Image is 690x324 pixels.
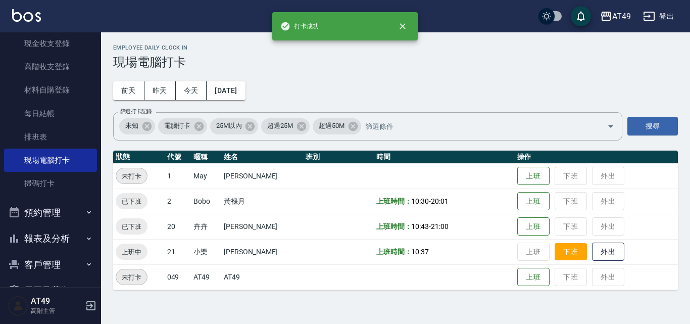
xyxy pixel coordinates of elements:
[4,252,97,278] button: 客戶管理
[191,151,221,164] th: 暱稱
[119,121,144,131] span: 未知
[8,296,28,316] img: Person
[639,7,678,26] button: 登出
[12,9,41,22] img: Logo
[165,189,191,214] td: 2
[4,277,97,304] button: 員工及薪資
[165,264,191,290] td: 049
[221,214,303,239] td: [PERSON_NAME]
[515,151,678,164] th: 操作
[221,264,303,290] td: AT49
[431,222,449,230] span: 21:00
[411,197,429,205] span: 10:30
[116,272,147,283] span: 未打卡
[191,239,221,264] td: 小樂
[411,248,429,256] span: 10:37
[221,239,303,264] td: [PERSON_NAME]
[119,118,155,134] div: 未知
[31,296,82,306] h5: AT49
[555,243,587,261] button: 下班
[191,163,221,189] td: May
[221,151,303,164] th: 姓名
[4,172,97,195] a: 掃碼打卡
[158,121,196,131] span: 電腦打卡
[113,55,678,69] h3: 現場電腦打卡
[374,189,515,214] td: -
[144,81,176,100] button: 昨天
[303,151,373,164] th: 班別
[411,222,429,230] span: 10:43
[116,247,147,257] span: 上班中
[4,32,97,55] a: 現金收支登錄
[517,192,550,211] button: 上班
[191,189,221,214] td: Bobo
[261,118,310,134] div: 超過25M
[374,214,515,239] td: -
[176,81,207,100] button: 今天
[4,225,97,252] button: 報表及分析
[210,121,248,131] span: 25M以內
[116,221,147,232] span: 已下班
[431,197,449,205] span: 20:01
[207,81,245,100] button: [DATE]
[627,117,678,135] button: 搜尋
[363,117,589,135] input: 篩選條件
[376,222,412,230] b: 上班時間：
[391,15,414,37] button: close
[165,214,191,239] td: 20
[4,200,97,226] button: 預約管理
[120,108,152,115] label: 篩選打卡記錄
[191,264,221,290] td: AT49
[517,167,550,186] button: 上班
[165,163,191,189] td: 1
[116,196,147,207] span: 已下班
[165,239,191,264] td: 21
[313,118,361,134] div: 超過50M
[376,197,412,205] b: 上班時間：
[517,268,550,287] button: 上班
[4,125,97,149] a: 排班表
[221,189,303,214] td: 黃褓月
[4,55,97,78] a: 高階收支登錄
[612,10,631,23] div: AT49
[113,44,678,51] h2: Employee Daily Clock In
[374,151,515,164] th: 時間
[31,306,82,315] p: 高階主管
[116,171,147,181] span: 未打卡
[4,149,97,172] a: 現場電腦打卡
[571,6,591,26] button: save
[210,118,259,134] div: 25M以內
[113,81,144,100] button: 前天
[376,248,412,256] b: 上班時間：
[596,6,635,27] button: AT49
[592,243,624,261] button: 外出
[191,214,221,239] td: 卉卉
[4,78,97,102] a: 材料自購登錄
[313,121,351,131] span: 超過50M
[603,118,619,134] button: Open
[158,118,207,134] div: 電腦打卡
[221,163,303,189] td: [PERSON_NAME]
[4,102,97,125] a: 每日結帳
[261,121,299,131] span: 超過25M
[113,151,165,164] th: 狀態
[517,217,550,236] button: 上班
[280,21,319,31] span: 打卡成功
[165,151,191,164] th: 代號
